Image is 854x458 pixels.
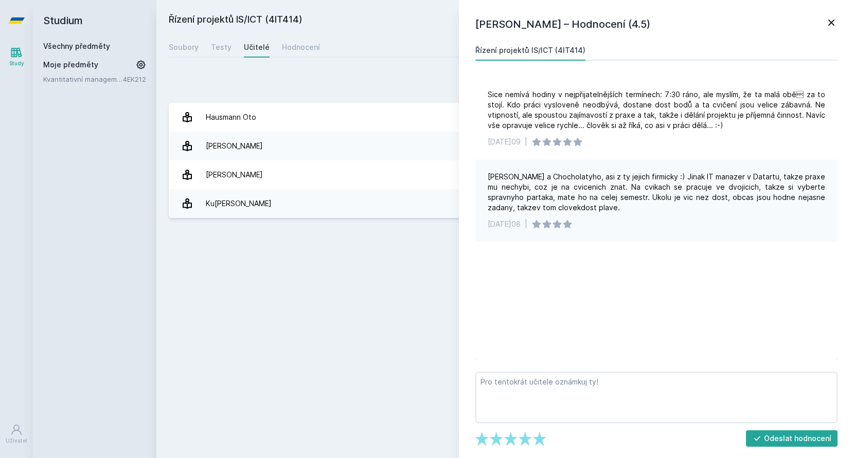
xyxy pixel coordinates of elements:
[211,42,232,52] div: Testy
[123,75,146,83] a: 4EK212
[282,42,320,52] div: Hodnocení
[206,164,263,185] div: [PERSON_NAME]
[169,132,842,160] a: [PERSON_NAME] 9 hodnocení 4.4
[282,37,320,58] a: Hodnocení
[2,418,31,450] a: Uživatel
[9,60,24,67] div: Study
[2,41,31,72] a: Study
[525,137,527,147] div: |
[488,137,521,147] div: [DATE]09
[169,103,842,132] a: Hausmann Oto 2 hodnocení 4.5
[169,37,199,58] a: Soubory
[43,60,98,70] span: Moje předměty
[43,42,110,50] a: Všechny předměty
[488,219,521,229] div: [DATE]08
[169,160,842,189] a: [PERSON_NAME] 18 hodnocení 4.2
[6,437,27,445] div: Uživatel
[206,136,263,156] div: [PERSON_NAME]
[43,74,123,84] a: Kvantitativní management
[206,193,272,214] div: Ku[PERSON_NAME]
[244,42,270,52] div: Učitelé
[169,42,199,52] div: Soubory
[488,172,825,213] div: [PERSON_NAME] a Chocholatyho, asi z ty jejich firmicky :) Jinak IT manazer v Datartu, takze praxe...
[206,107,256,127] div: Hausmann Oto
[244,37,270,58] a: Učitelé
[169,189,842,218] a: Ku[PERSON_NAME] 3 hodnocení 3.7
[525,219,527,229] div: |
[211,37,232,58] a: Testy
[488,89,825,131] div: Sice nemívá hodiny v nejpřijatelnějších termínech: 7:30 ráno, ale myslím, že ta malá obě za to s...
[169,12,726,29] h2: Řízení projektů IS/ICT (4IT414)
